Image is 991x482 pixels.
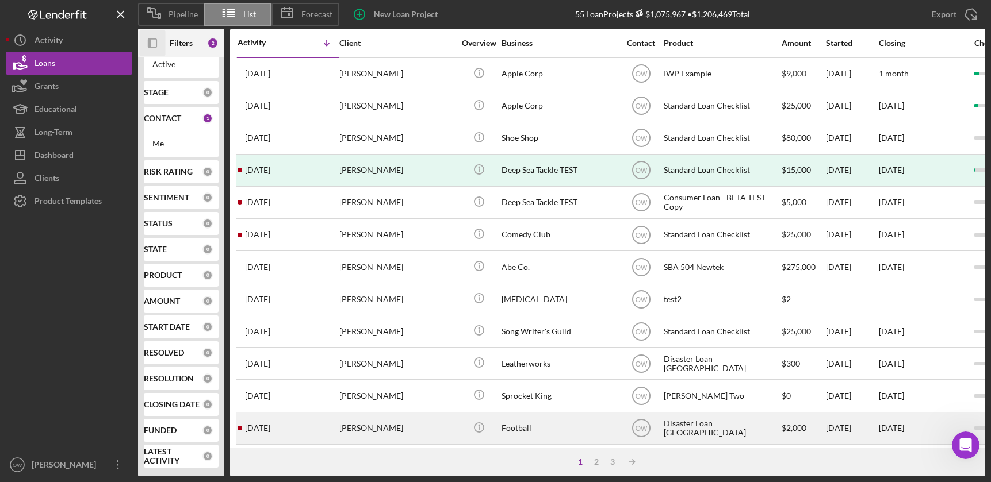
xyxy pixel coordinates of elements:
time: 2025-02-07 21:28 [245,165,270,175]
time: 2025-08-21 21:03 [245,101,270,110]
div: Disaster Loan [GEOGRAPHIC_DATA] [664,413,779,444]
text: OW [635,425,647,433]
div: [DATE] [826,187,878,218]
time: 2023-10-20 18:13 [245,423,270,433]
div: [DATE] [826,413,878,444]
button: Dashboard [6,144,132,167]
div: 0 [202,218,213,229]
div: Standard Loan Checklist [664,91,779,121]
div: New Loan Project [374,3,438,26]
div: [DATE] [826,91,878,121]
div: Apple Corp [502,59,617,89]
button: Activity [6,29,132,52]
time: 2024-08-21 23:54 [245,295,270,304]
div: Shoe Shop [502,123,617,153]
div: Client [339,38,454,48]
b: START DATE [144,322,190,331]
div: Sprocket King [502,380,617,411]
b: Filters [170,38,193,48]
time: [DATE] [879,423,904,433]
div: Deep Sea Tackle TEST [502,187,617,218]
text: OW [635,360,647,368]
span: $2,000 [782,423,806,433]
div: Contact [619,38,663,48]
div: [PERSON_NAME] [339,155,454,186]
div: 2 [588,457,604,466]
div: Disaster Loan [GEOGRAPHIC_DATA] [664,348,779,379]
div: [PERSON_NAME] Two [664,380,779,411]
time: 2023-10-20 18:23 [245,391,270,400]
div: 2 [207,37,219,49]
div: 0 [202,296,213,306]
b: PRODUCT [144,271,182,280]
span: $275,000 [782,262,816,272]
div: 0 [202,451,213,461]
div: Active [152,60,210,69]
button: Long-Term [6,121,132,144]
time: [DATE] [879,326,904,336]
div: 1 [572,457,588,466]
div: [DATE] [826,348,878,379]
div: [PERSON_NAME] [339,219,454,250]
span: Forecast [301,10,332,19]
div: Song Writer's Guild [502,316,617,346]
div: $25,000 [782,91,825,121]
time: [DATE] [879,101,904,110]
a: Grants [6,75,132,98]
text: OW [635,199,647,207]
div: Standard Loan Checklist [664,123,779,153]
div: 3 [604,457,621,466]
div: Grants [35,75,59,101]
div: SBA 504 Newtek [664,252,779,282]
div: 0 [202,399,213,410]
text: OW [635,327,647,336]
div: test2 [664,284,779,314]
button: Export [920,3,985,26]
b: FUNDED [144,426,177,435]
div: Export [932,3,956,26]
div: Clients [35,167,59,192]
div: Abe Co. [502,252,617,282]
div: [PERSON_NAME] [339,348,454,379]
div: 0 [202,348,213,358]
a: Product Templates [6,190,132,213]
div: Consumer Loan - BETA TEST - Copy [664,187,779,218]
text: OW [635,134,647,142]
b: STAGE [144,88,169,97]
div: Intake Gulf Coast JFCS - Copy [664,445,779,476]
div: Leatherworks [502,348,617,379]
div: $15,000 [782,155,825,186]
div: Overview [457,38,500,48]
div: $25,000 [782,219,825,250]
div: Apple Corp [502,91,617,121]
div: [MEDICAL_DATA] [502,284,617,314]
button: OW[PERSON_NAME] [6,453,132,476]
div: Closing [879,38,965,48]
div: Dashboard [35,144,74,169]
b: STATE [144,245,167,254]
div: Standard Loan Checklist [664,219,779,250]
div: [DATE] [826,123,878,153]
b: CLOSING DATE [144,400,200,409]
div: [PERSON_NAME] [339,252,454,282]
time: 2023-10-20 21:47 [245,359,270,368]
b: RESOLVED [144,348,184,357]
div: 0 [202,244,213,255]
div: [PERSON_NAME] [339,413,454,444]
div: Standard Loan Checklist [664,316,779,346]
button: Clients [6,167,132,190]
b: CONTACT [144,114,181,123]
div: 1 [202,113,213,124]
text: OW [635,70,647,78]
button: Loans [6,52,132,75]
div: [DATE] [826,155,878,186]
time: [DATE] [879,133,904,142]
div: IWP Example [664,59,779,89]
div: 0 [202,425,213,435]
time: 2025-06-18 19:47 [245,133,270,142]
